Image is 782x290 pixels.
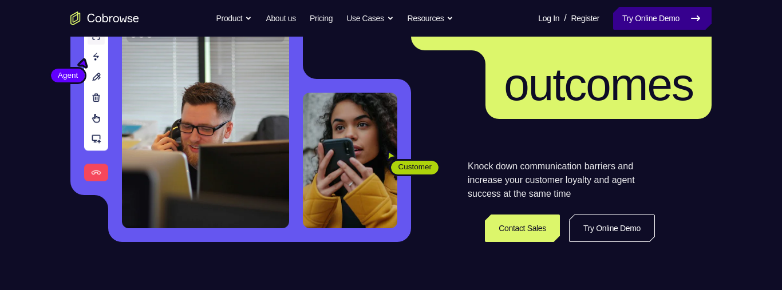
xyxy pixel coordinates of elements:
[266,7,295,30] a: About us
[408,7,454,30] button: Resources
[504,59,693,110] span: outcomes
[538,7,559,30] a: Log In
[122,24,289,228] img: A customer support agent talking on the phone
[303,93,397,228] img: A customer holding their phone
[468,160,655,201] p: Knock down communication barriers and increase your customer loyalty and agent success at the sam...
[571,7,599,30] a: Register
[310,7,333,30] a: Pricing
[613,7,712,30] a: Try Online Demo
[346,7,393,30] button: Use Cases
[569,214,655,242] a: Try Online Demo
[564,11,566,25] span: /
[70,11,139,25] a: Go to the home page
[216,7,252,30] button: Product
[485,214,560,242] a: Contact Sales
